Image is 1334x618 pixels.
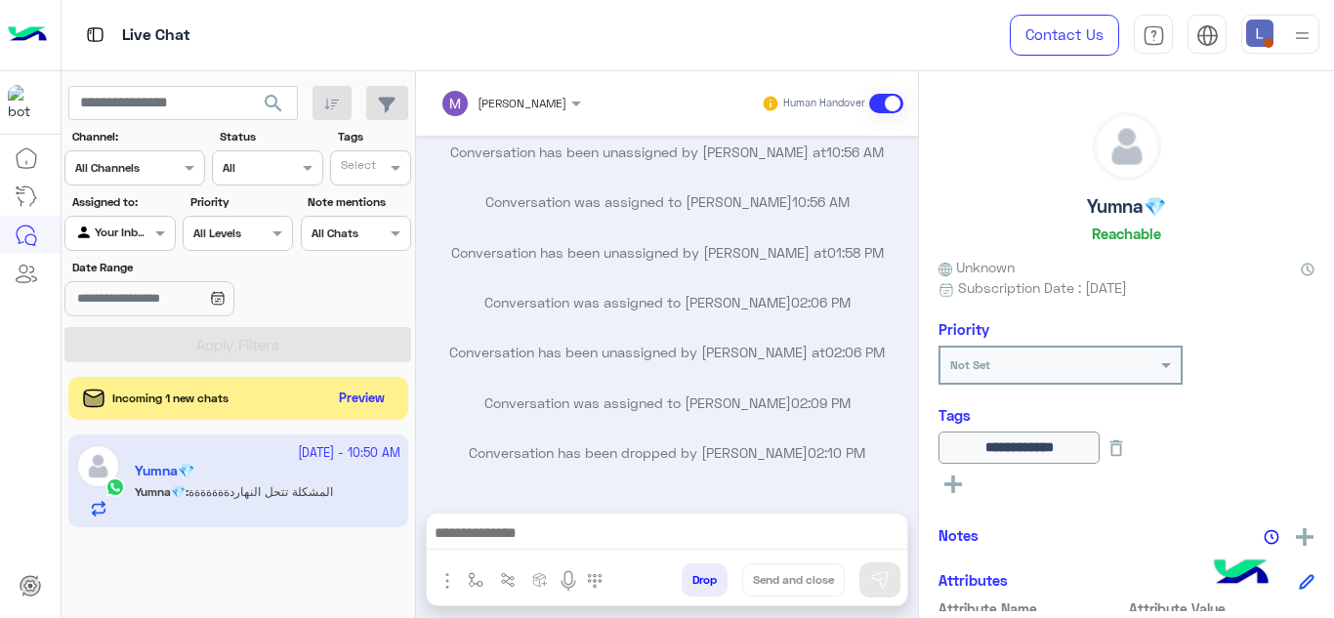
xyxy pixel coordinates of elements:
p: Conversation has been unassigned by [PERSON_NAME] at [424,142,911,162]
p: Conversation was assigned to [PERSON_NAME] [424,292,911,312]
span: Unknown [938,257,1015,277]
b: Not Set [950,357,990,372]
img: notes [1264,529,1279,545]
p: Conversation was assigned to [PERSON_NAME] [424,392,911,413]
label: Tags [338,128,409,145]
img: add [1296,528,1313,546]
button: create order [524,563,557,596]
h6: Attributes [938,571,1008,589]
img: Logo [8,15,47,56]
img: hulul-logo.png [1207,540,1275,608]
img: profile [1290,23,1314,48]
span: search [262,92,285,115]
img: tab [1196,24,1219,47]
img: send message [870,570,890,590]
h6: Tags [938,406,1314,424]
h6: Notes [938,526,979,544]
button: Send and close [742,563,845,597]
span: 10:56 AM [792,193,850,210]
img: send attachment [436,569,459,593]
div: Select [338,156,376,179]
img: send voice note [557,569,580,593]
label: Priority [190,193,291,211]
button: Preview [331,385,394,413]
button: Apply Filters [64,327,411,362]
span: 02:06 PM [825,344,885,360]
small: Human Handover [783,96,865,111]
img: create order [532,572,548,588]
img: select flow [468,572,483,588]
label: Date Range [72,259,291,276]
h5: Yumna💎 [1087,195,1166,218]
button: Drop [682,563,728,597]
p: Conversation was assigned to [PERSON_NAME] [424,191,911,212]
img: tab [1143,24,1165,47]
span: 02:09 PM [791,394,851,411]
label: Note mentions [308,193,408,211]
label: Status [220,128,320,145]
a: Contact Us [1010,15,1119,56]
button: Trigger scenario [492,563,524,596]
p: Conversation has been unassigned by [PERSON_NAME] at [424,242,911,263]
label: Assigned to: [72,193,173,211]
img: defaultAdmin.png [1094,113,1160,180]
span: [PERSON_NAME] [478,96,566,110]
p: Live Chat [122,22,190,49]
a: tab [1134,15,1173,56]
button: search [250,86,298,128]
img: userImage [1246,20,1273,47]
p: Conversation has been unassigned by [PERSON_NAME] at [424,342,911,362]
button: select flow [460,563,492,596]
img: make a call [587,573,603,589]
h6: Reachable [1092,225,1161,242]
img: 317874714732967 [8,85,43,120]
label: Channel: [72,128,203,145]
img: tab [83,22,107,47]
span: 02:10 PM [808,444,865,461]
span: 01:58 PM [827,244,884,261]
span: 10:56 AM [826,144,884,160]
span: 02:06 PM [791,294,851,310]
img: Trigger scenario [500,572,516,588]
span: Subscription Date : [DATE] [958,277,1127,298]
p: Conversation has been dropped by [PERSON_NAME] [424,442,911,463]
h6: Priority [938,320,989,338]
span: Incoming 1 new chats [112,390,229,407]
